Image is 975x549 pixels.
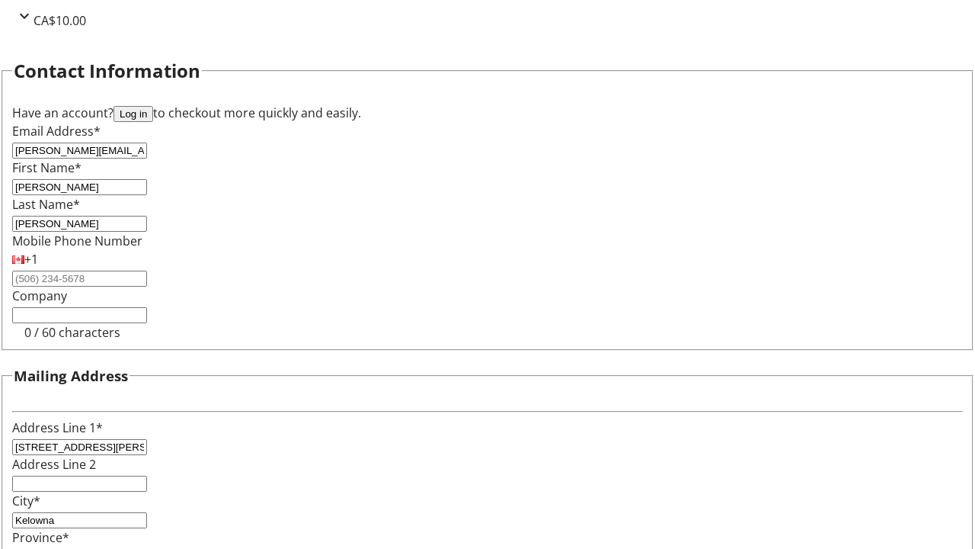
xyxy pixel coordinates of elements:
[12,529,69,546] label: Province*
[12,233,142,249] label: Mobile Phone Number
[113,106,153,122] button: Log in
[12,196,80,213] label: Last Name*
[12,104,963,122] div: Have an account? to checkout more quickly and easily.
[24,324,120,341] tr-character-limit: 0 / 60 characters
[12,159,82,176] label: First Name*
[12,439,147,455] input: Address
[12,456,96,473] label: Address Line 2
[12,493,40,509] label: City*
[12,287,67,304] label: Company
[12,271,147,287] input: (506) 234-5678
[12,512,147,528] input: City
[34,12,86,29] span: CA$10.00
[12,123,101,140] label: Email Address*
[14,57,200,85] h2: Contact Information
[12,419,103,436] label: Address Line 1*
[14,365,128,387] h3: Mailing Address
